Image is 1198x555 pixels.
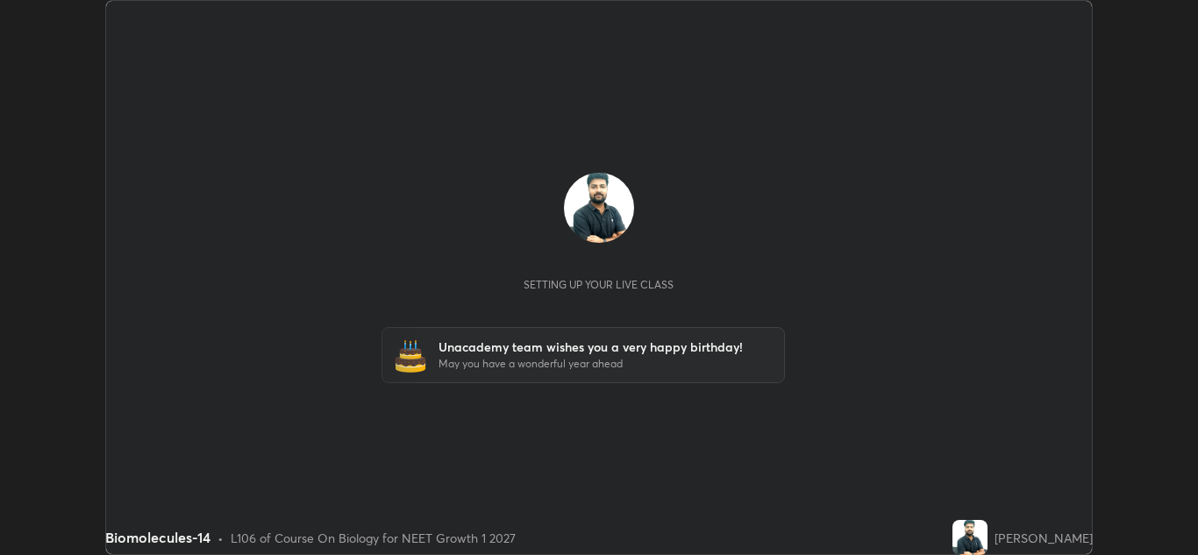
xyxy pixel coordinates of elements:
div: Setting up your live class [524,278,674,291]
div: Biomolecules-14 [105,527,210,548]
img: 55af2534bffa497aa48d4b680613671a.jpg [952,520,988,555]
div: • [217,529,224,547]
div: L106 of Course On Biology for NEET Growth 1 2027 [231,529,516,547]
img: 55af2534bffa497aa48d4b680613671a.jpg [564,173,634,243]
div: [PERSON_NAME] [995,529,1093,547]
